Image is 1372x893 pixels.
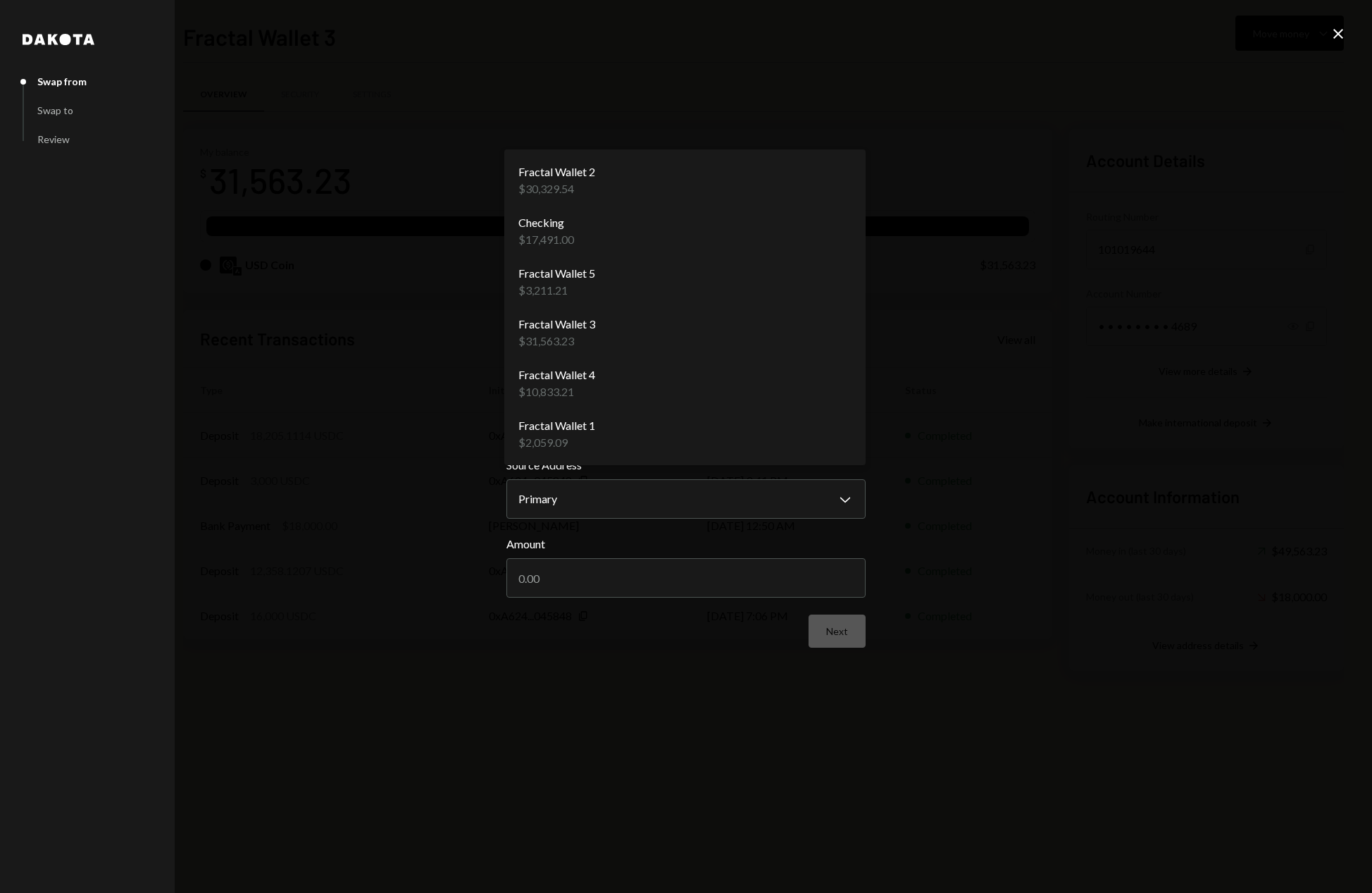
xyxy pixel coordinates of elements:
div: $2,059.09 [518,434,595,451]
div: Swap to [37,104,73,116]
div: $31,563.23 [518,333,595,350]
input: 0.00 [506,558,866,598]
div: $3,211.21 [518,282,595,299]
div: Swap from [37,75,87,87]
div: $17,491.00 [518,231,574,248]
label: Amount [506,536,866,553]
label: Source Address [506,457,866,474]
div: $30,329.54 [518,180,595,197]
div: $10,833.21 [518,383,595,400]
div: Review [37,133,70,145]
button: Source Address [506,479,866,519]
div: Fractal Wallet 1 [518,417,595,434]
div: Fractal Wallet 3 [518,316,595,333]
div: Checking [518,214,574,231]
div: Fractal Wallet 2 [518,164,595,180]
div: Fractal Wallet 5 [518,265,595,282]
div: Fractal Wallet 4 [518,367,595,383]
